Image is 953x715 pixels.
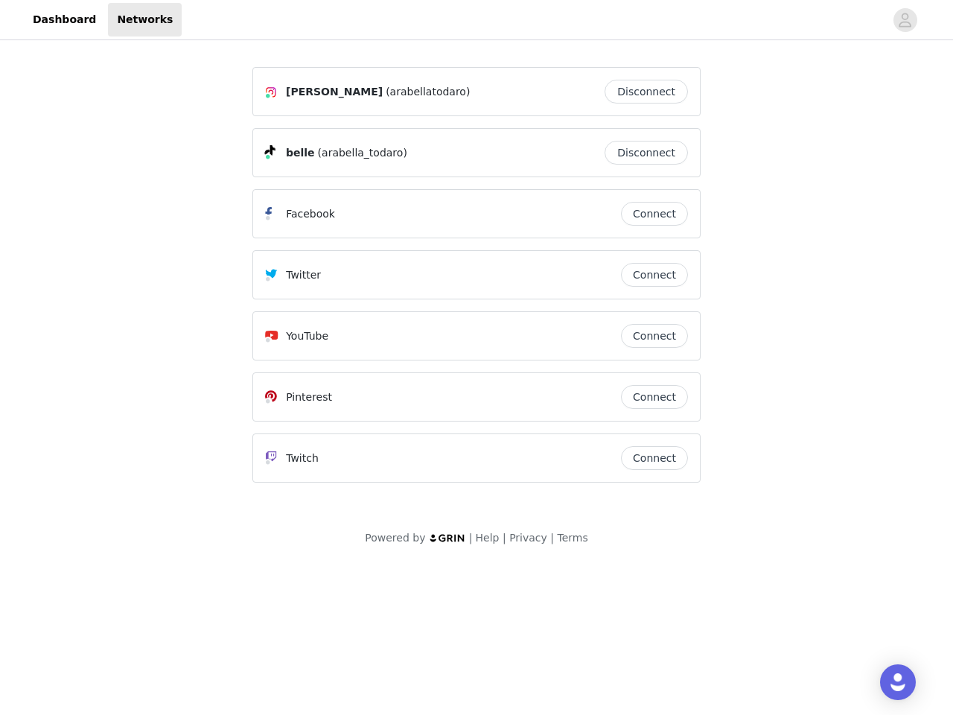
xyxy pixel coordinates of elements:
img: Instagram Icon [265,86,277,98]
a: Dashboard [24,3,105,36]
a: Networks [108,3,182,36]
span: (arabellatodaro) [386,84,470,100]
p: Facebook [286,206,335,222]
button: Connect [621,263,688,287]
span: [PERSON_NAME] [286,84,383,100]
button: Disconnect [605,80,688,104]
span: belle [286,145,315,161]
p: Pinterest [286,390,332,405]
img: logo [429,533,466,543]
div: avatar [898,8,912,32]
span: Powered by [365,532,425,544]
button: Connect [621,202,688,226]
a: Help [476,532,500,544]
p: YouTube [286,328,328,344]
button: Connect [621,446,688,470]
div: Open Intercom Messenger [880,664,916,700]
span: | [550,532,554,544]
button: Connect [621,324,688,348]
p: Twitter [286,267,321,283]
span: | [469,532,473,544]
a: Terms [557,532,587,544]
span: (arabella_todaro) [318,145,407,161]
button: Disconnect [605,141,688,165]
a: Privacy [509,532,547,544]
span: | [503,532,506,544]
p: Twitch [286,451,319,466]
button: Connect [621,385,688,409]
